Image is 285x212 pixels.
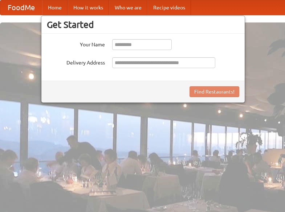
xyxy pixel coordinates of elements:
[47,39,105,48] label: Your Name
[42,0,68,15] a: Home
[47,57,105,66] label: Delivery Address
[0,0,42,15] a: FoodMe
[109,0,147,15] a: Who we are
[68,0,109,15] a: How it works
[147,0,191,15] a: Recipe videos
[190,86,239,97] button: Find Restaurants!
[47,19,239,30] h3: Get Started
